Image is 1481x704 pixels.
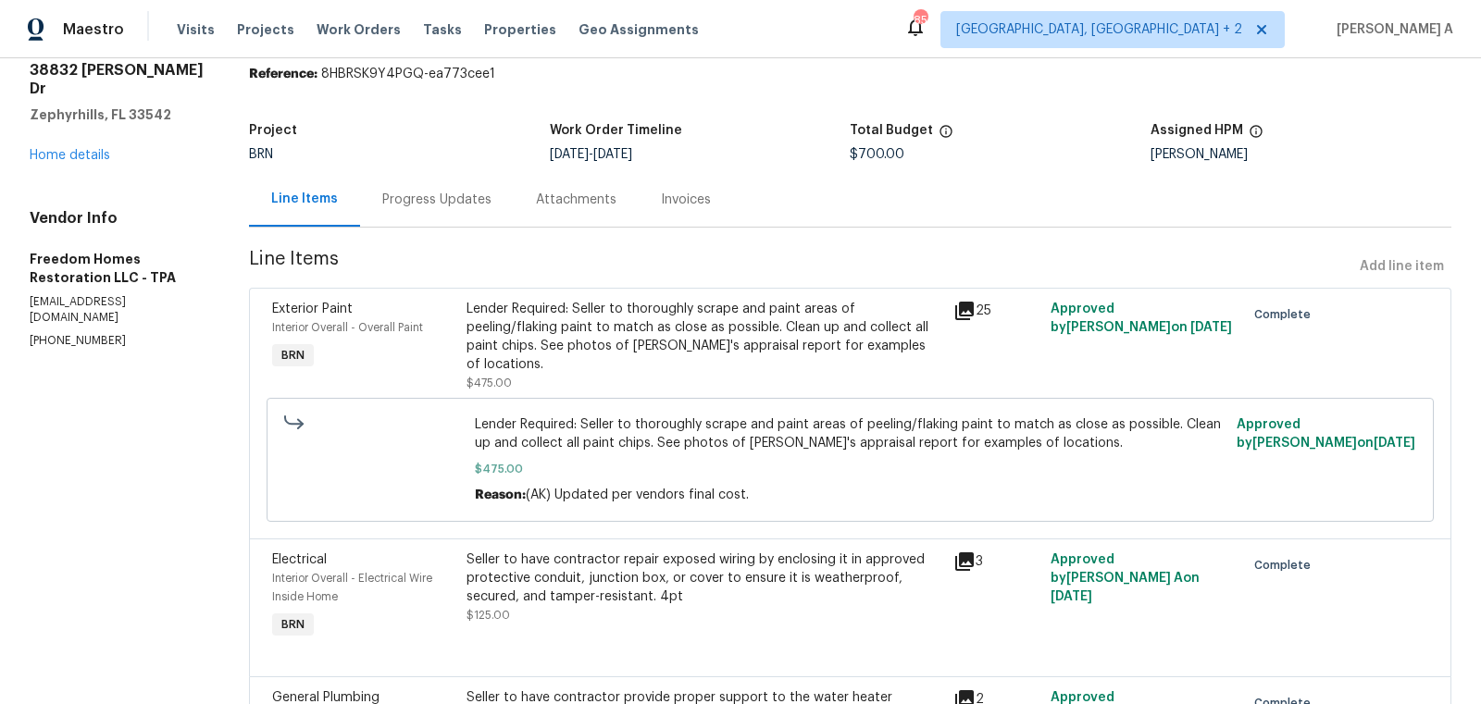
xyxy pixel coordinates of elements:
[63,20,124,39] span: Maestro
[317,20,401,39] span: Work Orders
[661,191,711,209] div: Invoices
[1151,124,1243,137] h5: Assigned HPM
[1051,303,1232,334] span: Approved by [PERSON_NAME] on
[850,148,904,161] span: $700.00
[953,550,1039,573] div: 3
[30,209,205,228] h4: Vendor Info
[484,20,556,39] span: Properties
[550,148,589,161] span: [DATE]
[1254,556,1318,574] span: Complete
[1051,590,1092,603] span: [DATE]
[237,20,294,39] span: Projects
[271,190,338,208] div: Line Items
[475,415,1226,452] span: Lender Required: Seller to thoroughly scrape and paint areas of peeling/flaking paint to match as...
[272,553,327,566] span: Electrical
[272,303,353,315] span: Exterior Paint
[593,148,632,161] span: [DATE]
[30,61,205,98] h2: 38832 [PERSON_NAME] Dr
[467,377,512,389] span: $475.00
[30,105,205,124] h5: Zephyrhills, FL 33542
[249,148,273,161] span: BRN
[467,300,941,374] div: Lender Required: Seller to thoroughly scrape and paint areas of peeling/flaking paint to match as...
[30,294,205,326] p: [EMAIL_ADDRESS][DOMAIN_NAME]
[177,20,215,39] span: Visits
[1237,418,1415,450] span: Approved by [PERSON_NAME] on
[1254,305,1318,324] span: Complete
[1051,553,1200,603] span: Approved by [PERSON_NAME] A on
[579,20,699,39] span: Geo Assignments
[30,250,205,287] h5: Freedom Homes Restoration LLC - TPA
[956,20,1242,39] span: [GEOGRAPHIC_DATA], [GEOGRAPHIC_DATA] + 2
[1151,148,1451,161] div: [PERSON_NAME]
[1329,20,1453,39] span: [PERSON_NAME] A
[1190,321,1232,334] span: [DATE]
[274,346,312,364] span: BRN
[249,65,1451,83] div: 8HBRSK9Y4PGQ-ea773cee1
[272,322,423,333] span: Interior Overall - Overall Paint
[475,460,1226,478] span: $475.00
[272,573,432,602] span: Interior Overall - Electrical Wire Inside Home
[249,124,297,137] h5: Project
[550,124,682,137] h5: Work Order Timeline
[467,550,941,606] div: Seller to have contractor repair exposed wiring by enclosing it in approved protective conduit, j...
[272,691,380,704] span: General Plumbing
[526,488,749,501] span: (AK) Updated per vendors final cost.
[274,615,312,634] span: BRN
[850,124,933,137] h5: Total Budget
[467,610,510,621] span: $125.00
[382,191,492,209] div: Progress Updates
[30,333,205,349] p: [PHONE_NUMBER]
[939,124,953,148] span: The total cost of line items that have been proposed by Opendoor. This sum includes line items th...
[914,11,927,30] div: 85
[953,300,1039,322] div: 25
[423,23,462,36] span: Tasks
[550,148,632,161] span: -
[249,250,1352,284] span: Line Items
[1374,437,1415,450] span: [DATE]
[1249,124,1263,148] span: The hpm assigned to this work order.
[475,488,526,501] span: Reason:
[536,191,616,209] div: Attachments
[30,149,110,162] a: Home details
[249,68,317,80] b: Reference:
